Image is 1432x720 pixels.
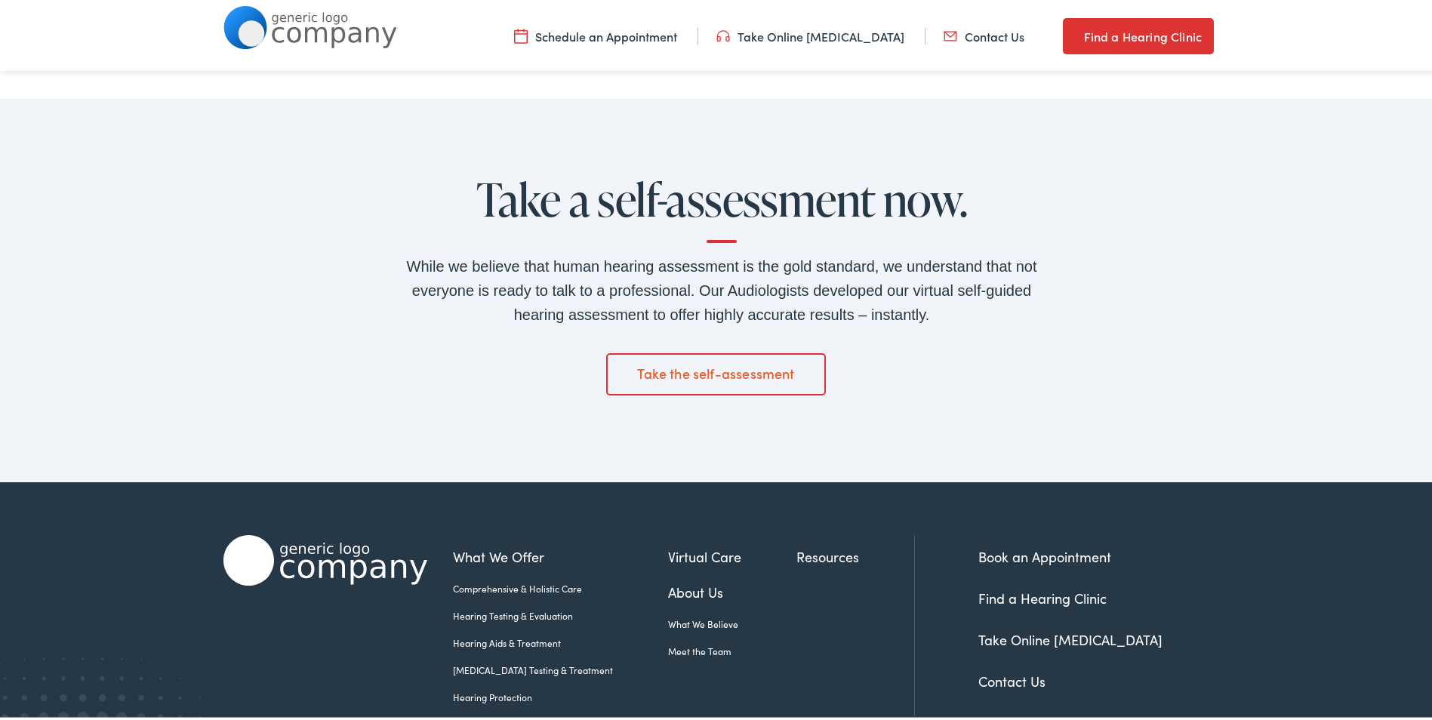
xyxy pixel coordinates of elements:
a: [MEDICAL_DATA] Testing & Treatment [453,660,668,674]
img: utility icon [716,25,730,42]
a: Contact Us [978,669,1046,688]
a: Take Online [MEDICAL_DATA] [978,627,1163,646]
img: utility icon [1063,24,1076,42]
a: Schedule an Appointment [514,25,677,42]
a: Resources [796,543,914,564]
a: Virtual Care [668,543,796,564]
a: Meet the Team [668,642,796,655]
a: Comprehensive & Holistic Care [453,579,668,592]
a: Take the self-assessment [606,350,827,392]
a: What We Believe [668,614,796,628]
a: Find a Hearing Clinic [978,586,1107,605]
div: While we believe that human hearing assessment is the gold standard, we understand that not every... [401,251,1042,324]
a: Contact Us [944,25,1024,42]
a: Hearing Testing & Evaluation [453,606,668,620]
img: Alpaca Audiology [223,532,427,583]
h2: Take a self-assessment now. [401,171,1042,240]
a: Hearing Protection [453,688,668,701]
a: What We Offer [453,543,668,564]
a: Hearing Aids & Treatment [453,633,668,647]
a: Find a Hearing Clinic [1063,15,1214,51]
img: utility icon [944,25,957,42]
a: About Us [668,579,796,599]
img: utility icon [514,25,528,42]
a: Take Online [MEDICAL_DATA] [716,25,904,42]
a: Book an Appointment [978,544,1111,563]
